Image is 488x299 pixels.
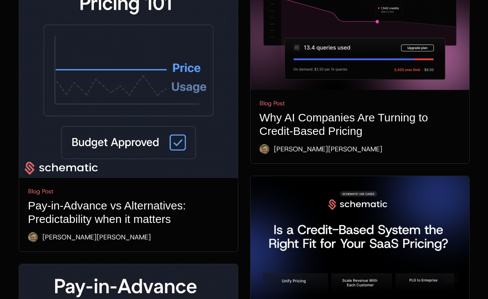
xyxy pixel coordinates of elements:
img: Ryan Echternacht [28,232,38,242]
h1: Why AI Companies Are Turning to Credit-Based Pricing [260,111,460,138]
div: Blog Post [28,187,229,196]
div: [PERSON_NAME] [PERSON_NAME] [274,144,382,154]
img: Ryan Echternacht [260,144,269,154]
div: Blog Post [260,99,460,108]
h1: Pay-in-Advance vs Alternatives: Predictability when it matters [28,199,229,226]
div: [PERSON_NAME] [PERSON_NAME] [42,232,151,242]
